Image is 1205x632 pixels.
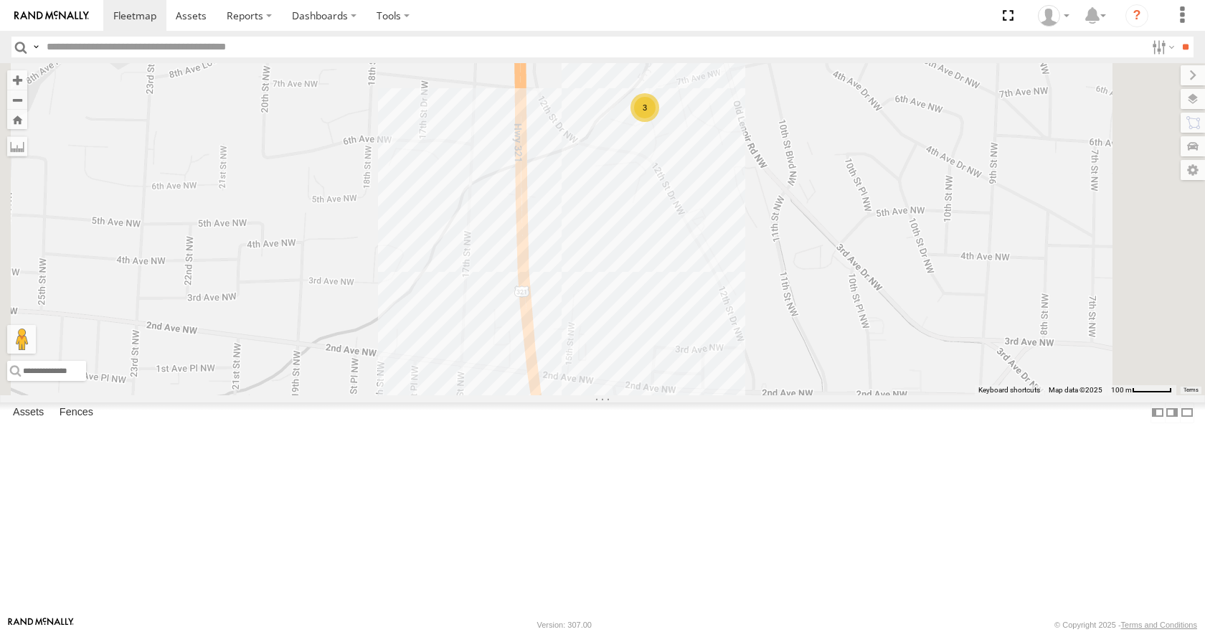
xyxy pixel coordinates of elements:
[7,90,27,110] button: Zoom out
[1183,387,1199,392] a: Terms (opens in new tab)
[1181,160,1205,180] label: Map Settings
[1125,4,1148,27] i: ?
[1111,386,1132,394] span: 100 m
[537,621,592,629] div: Version: 307.00
[7,325,36,354] button: Drag Pegman onto the map to open Street View
[1049,386,1102,394] span: Map data ©2025
[30,37,42,57] label: Search Query
[7,136,27,156] label: Measure
[52,403,100,423] label: Fences
[1150,402,1165,423] label: Dock Summary Table to the Left
[1033,5,1074,27] div: Todd Sigmon
[1107,385,1176,395] button: Map Scale: 100 m per 52 pixels
[8,618,74,632] a: Visit our Website
[1121,621,1197,629] a: Terms and Conditions
[7,110,27,129] button: Zoom Home
[7,70,27,90] button: Zoom in
[1180,402,1194,423] label: Hide Summary Table
[978,385,1040,395] button: Keyboard shortcuts
[6,403,51,423] label: Assets
[14,11,89,21] img: rand-logo.svg
[1146,37,1177,57] label: Search Filter Options
[1054,621,1197,629] div: © Copyright 2025 -
[1165,402,1179,423] label: Dock Summary Table to the Right
[630,93,659,122] div: 3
